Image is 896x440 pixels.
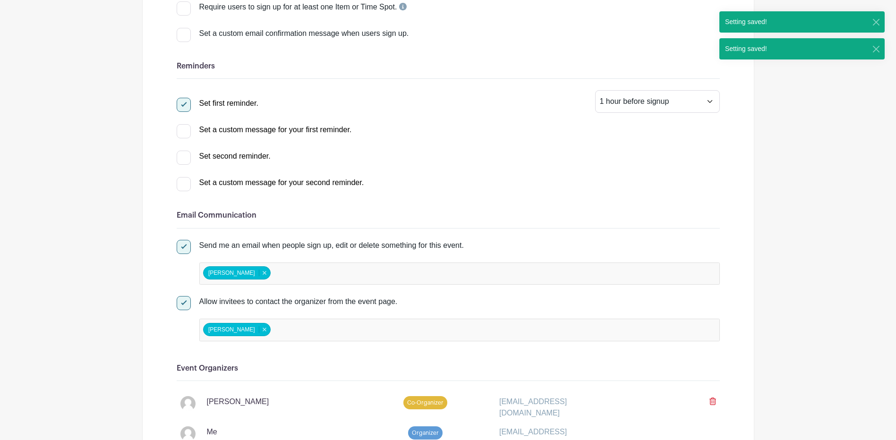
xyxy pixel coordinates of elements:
[403,396,447,409] span: Co-Organizer
[203,266,271,279] div: [PERSON_NAME]
[177,126,352,134] a: Set a custom message for your first reminder.
[494,396,631,419] div: [EMAIL_ADDRESS][DOMAIN_NAME]
[199,98,258,109] div: Set first reminder.
[272,267,356,280] input: false
[199,151,271,162] div: Set second reminder.
[199,28,720,39] div: Set a custom email confirmation message when users sign up.
[719,38,773,59] div: Setting saved!
[199,296,720,307] div: Allow invitees to contact the organizer from the event page.
[177,178,364,186] a: Set a custom message for your second reminder.
[199,124,352,135] div: Set a custom message for your first reminder.
[177,211,720,220] h6: Email Communication
[177,99,258,107] a: Set first reminder.
[180,396,196,411] img: default-ce2991bfa6775e67f084385cd625a349d9dcbb7a52a09fb2fda1e96e2d18dcdb.png
[203,323,271,336] div: [PERSON_NAME]
[177,364,720,373] h6: Event Organizers
[871,17,881,27] button: Close
[207,396,269,407] p: [PERSON_NAME]
[199,177,364,188] div: Set a custom message for your second reminder.
[408,426,443,440] span: Organizer
[199,240,720,251] div: Send me an email when people sign up, edit or delete something for this event.
[871,44,881,54] button: Close
[177,62,720,71] h6: Reminders
[259,270,270,276] button: Remove item: '163422'
[719,11,773,33] div: Setting saved!
[199,1,407,13] div: Require users to sign up for at least one Item or Time Spot.
[177,152,271,160] a: Set second reminder.
[259,326,270,333] button: Remove item: '163422'
[272,323,356,337] input: false
[207,426,217,438] p: Me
